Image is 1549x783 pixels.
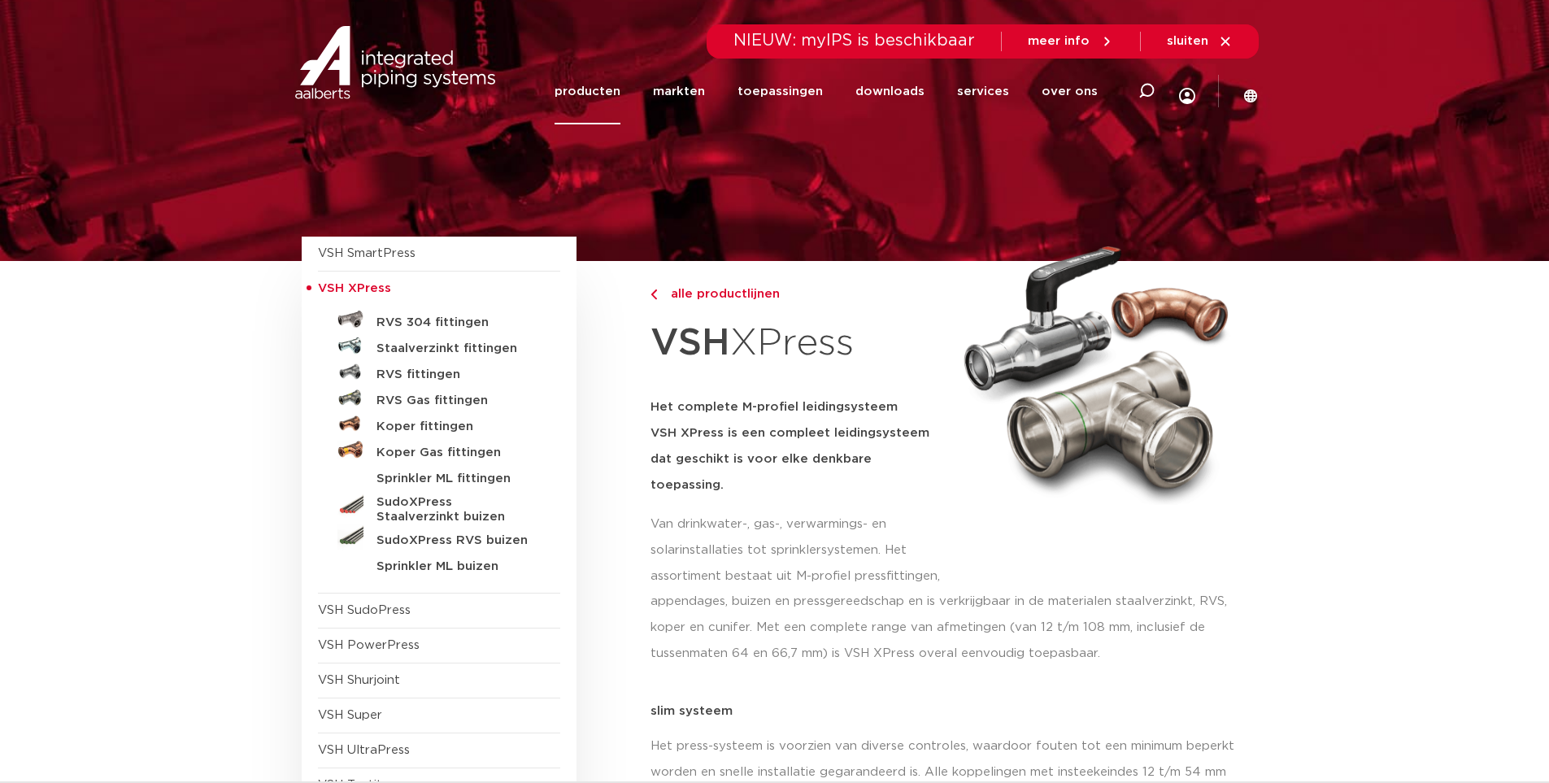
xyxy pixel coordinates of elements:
h1: XPress [650,312,945,375]
a: Sprinkler ML fittingen [318,463,560,489]
span: VSH XPress [318,282,391,294]
h5: RVS fittingen [376,368,537,382]
a: SudoXPress Staalverzinkt buizen [318,489,560,524]
a: services [957,59,1009,124]
a: Koper fittingen [318,411,560,437]
a: producten [555,59,620,124]
h5: SudoXPress RVS buizen [376,533,537,548]
h5: RVS 304 fittingen [376,315,537,330]
a: toepassingen [738,59,823,124]
h5: Sprinkler ML buizen [376,559,537,574]
span: NIEUW: myIPS is beschikbaar [733,33,975,49]
span: sluiten [1167,35,1208,47]
a: RVS 304 fittingen [318,307,560,333]
h5: Sprinkler ML fittingen [376,472,537,486]
a: meer info [1028,34,1114,49]
a: sluiten [1167,34,1233,49]
h5: Staalverzinkt fittingen [376,341,537,356]
a: VSH UltraPress [318,744,410,756]
a: VSH SudoPress [318,604,411,616]
a: VSH PowerPress [318,639,420,651]
p: Van drinkwater-, gas-, verwarmings- en solarinstallaties tot sprinklersystemen. Het assortiment b... [650,511,945,589]
nav: Menu [555,59,1098,124]
a: RVS fittingen [318,359,560,385]
strong: VSH [650,324,730,362]
span: alle productlijnen [661,288,780,300]
h5: Koper Gas fittingen [376,446,537,460]
a: Sprinkler ML buizen [318,550,560,576]
img: chevron-right.svg [650,289,657,300]
a: SudoXPress RVS buizen [318,524,560,550]
a: VSH Shurjoint [318,674,400,686]
p: appendages, buizen en pressgereedschap en is verkrijgbaar in de materialen staalverzinkt, RVS, ko... [650,589,1248,667]
a: downloads [855,59,925,124]
h5: Het complete M-profiel leidingsysteem VSH XPress is een compleet leidingsysteem dat geschikt is v... [650,394,945,498]
a: VSH Super [318,709,382,721]
h5: Koper fittingen [376,420,537,434]
p: slim systeem [650,705,1248,717]
h5: SudoXPress Staalverzinkt buizen [376,495,537,524]
a: markten [653,59,705,124]
a: Koper Gas fittingen [318,437,560,463]
span: meer info [1028,35,1090,47]
a: over ons [1042,59,1098,124]
a: alle productlijnen [650,285,945,304]
div: my IPS [1179,54,1195,129]
a: Staalverzinkt fittingen [318,333,560,359]
a: VSH SmartPress [318,247,416,259]
a: RVS Gas fittingen [318,385,560,411]
h5: RVS Gas fittingen [376,394,537,408]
